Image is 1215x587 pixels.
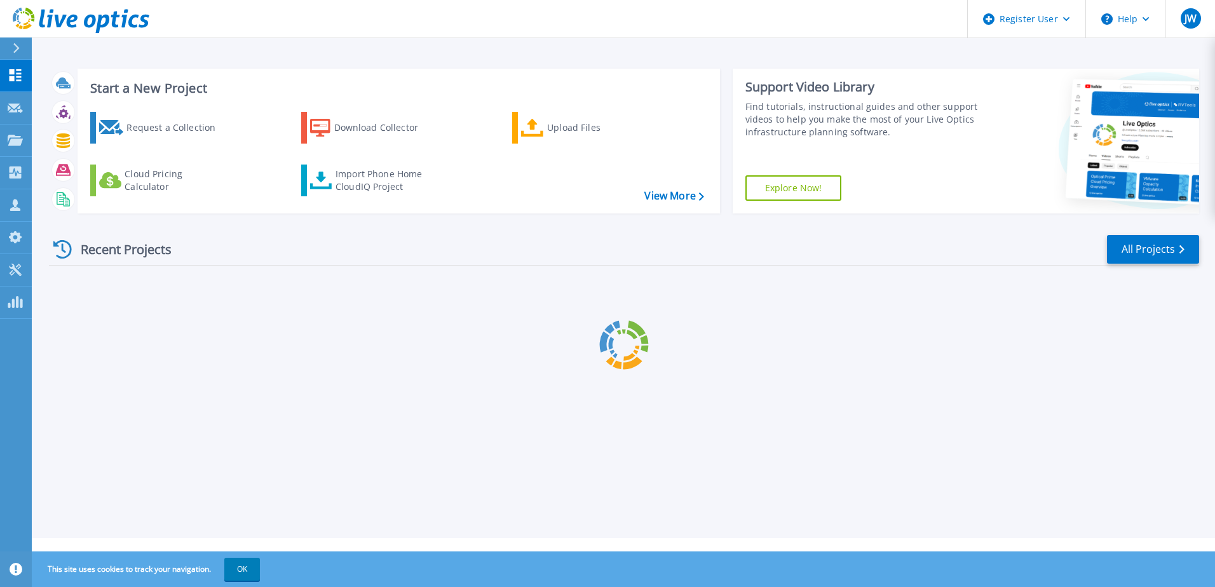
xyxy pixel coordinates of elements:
div: Find tutorials, instructional guides and other support videos to help you make the most of your L... [745,100,983,138]
button: OK [224,558,260,581]
a: Upload Files [512,112,654,144]
div: Download Collector [334,115,436,140]
a: Download Collector [301,112,443,144]
a: View More [644,190,703,202]
span: JW [1184,13,1197,24]
div: Support Video Library [745,79,983,95]
div: Cloud Pricing Calculator [125,168,226,193]
div: Request a Collection [126,115,228,140]
div: Import Phone Home CloudIQ Project [336,168,435,193]
div: Recent Projects [49,234,189,265]
span: This site uses cookies to track your navigation. [35,558,260,581]
a: Explore Now! [745,175,842,201]
a: Request a Collection [90,112,232,144]
h3: Start a New Project [90,81,703,95]
a: Cloud Pricing Calculator [90,165,232,196]
a: All Projects [1107,235,1199,264]
div: Upload Files [547,115,649,140]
